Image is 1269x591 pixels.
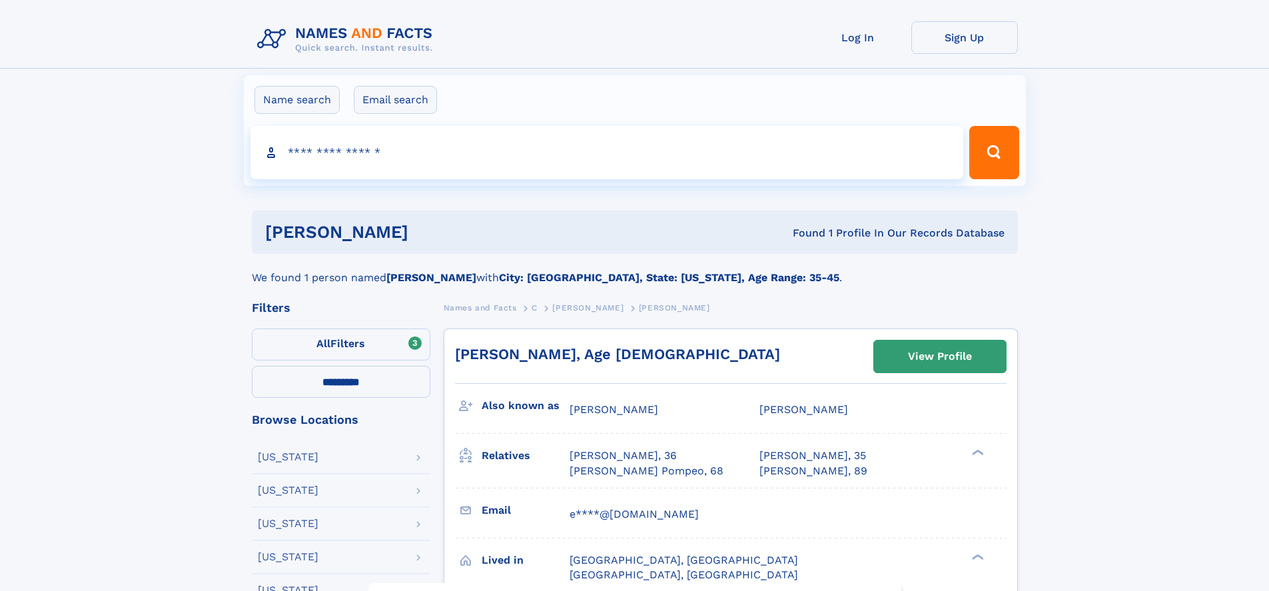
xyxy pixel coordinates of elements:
[499,271,839,284] b: City: [GEOGRAPHIC_DATA], State: [US_STATE], Age Range: 35-45
[969,126,1019,179] button: Search Button
[759,448,866,463] a: [PERSON_NAME], 35
[600,226,1005,241] div: Found 1 Profile In Our Records Database
[354,86,437,114] label: Email search
[386,271,476,284] b: [PERSON_NAME]
[805,21,911,54] a: Log In
[552,303,624,312] span: [PERSON_NAME]
[969,448,985,457] div: ❯
[316,337,330,350] span: All
[482,549,570,572] h3: Lived in
[258,452,318,462] div: [US_STATE]
[265,224,601,241] h1: [PERSON_NAME]
[570,403,658,416] span: [PERSON_NAME]
[570,568,798,581] span: [GEOGRAPHIC_DATA], [GEOGRAPHIC_DATA]
[874,340,1006,372] a: View Profile
[252,328,430,360] label: Filters
[639,303,710,312] span: [PERSON_NAME]
[570,448,677,463] a: [PERSON_NAME], 36
[455,346,780,362] a: [PERSON_NAME], Age [DEMOGRAPHIC_DATA]
[908,341,972,372] div: View Profile
[552,299,624,316] a: [PERSON_NAME]
[759,403,848,416] span: [PERSON_NAME]
[444,299,517,316] a: Names and Facts
[250,126,964,179] input: search input
[969,552,985,561] div: ❯
[252,302,430,314] div: Filters
[482,394,570,417] h3: Also known as
[258,485,318,496] div: [US_STATE]
[482,444,570,467] h3: Relatives
[482,499,570,522] h3: Email
[252,254,1018,286] div: We found 1 person named with .
[570,554,798,566] span: [GEOGRAPHIC_DATA], [GEOGRAPHIC_DATA]
[570,464,723,478] a: [PERSON_NAME] Pompeo, 68
[258,518,318,529] div: [US_STATE]
[911,21,1018,54] a: Sign Up
[252,21,444,57] img: Logo Names and Facts
[258,552,318,562] div: [US_STATE]
[252,414,430,426] div: Browse Locations
[254,86,340,114] label: Name search
[532,299,538,316] a: C
[759,464,867,478] a: [PERSON_NAME], 89
[532,303,538,312] span: C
